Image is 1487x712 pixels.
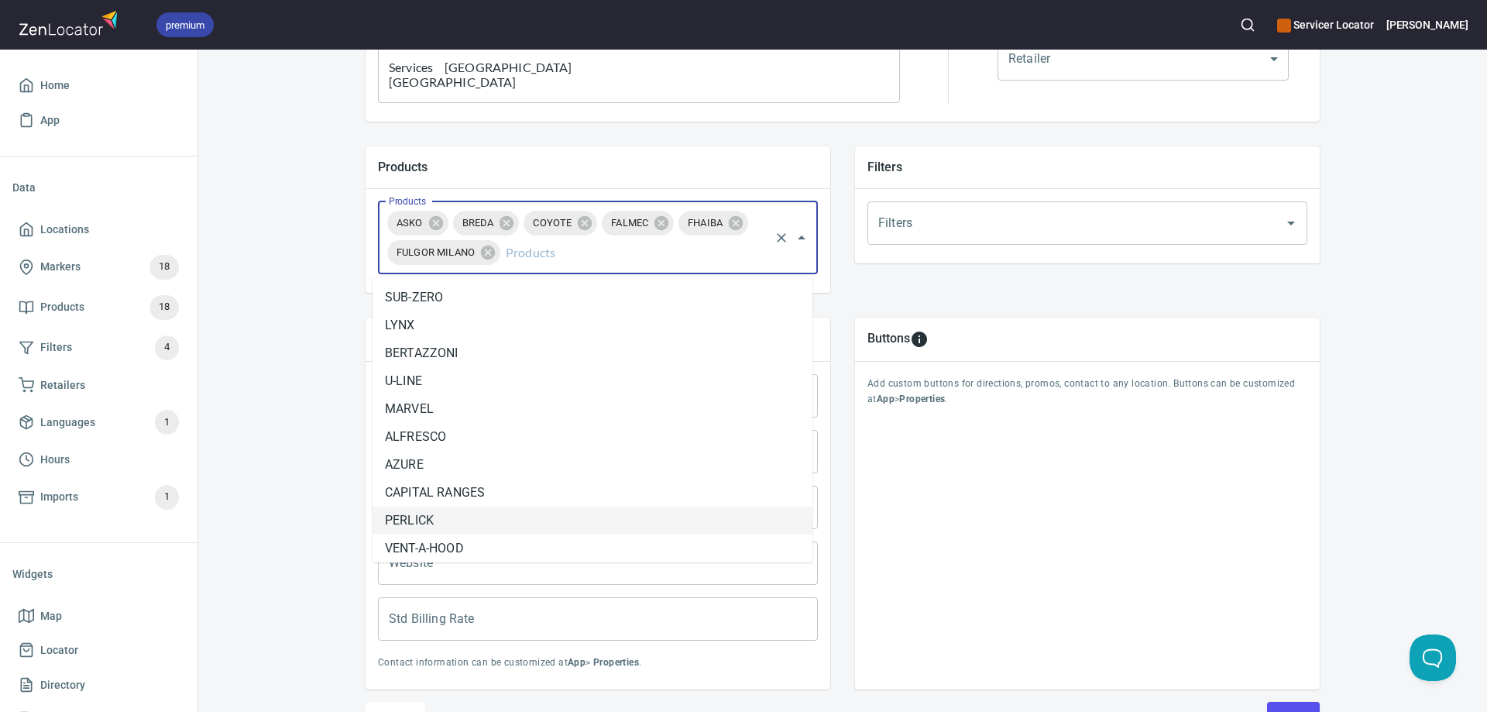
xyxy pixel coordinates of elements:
a: Locator [12,633,185,668]
div: FULGOR MILANO [387,240,500,265]
li: AZURE [373,451,812,479]
li: U-LINE [373,367,812,395]
span: FHAIBA [678,215,732,230]
div: FHAIBA [678,211,748,236]
input: Filters [874,208,1257,238]
button: [PERSON_NAME] [1386,8,1468,42]
a: Imports1 [12,477,185,518]
span: Imports [40,487,78,507]
a: Home [12,68,185,103]
h5: Filters [867,159,1307,175]
a: Languages1 [12,402,185,442]
span: ASKO [387,215,432,230]
span: Home [40,76,70,95]
b: Properties [593,657,639,668]
img: zenlocator [19,6,122,40]
span: Locator [40,641,78,660]
div: ​ [998,37,1289,81]
div: premium [156,12,214,37]
div: BREDA [453,211,520,236]
span: Locations [40,220,89,239]
span: App [40,111,60,130]
span: 4 [155,339,179,356]
span: FALMEC [602,215,658,230]
button: Close [791,227,812,249]
li: BERTAZZONI [373,339,812,367]
span: Products [40,298,84,317]
h5: Products [378,159,818,175]
span: 1 [155,414,179,432]
iframe: Help Scout Beacon - Open [1410,635,1456,681]
a: Filters4 [12,328,185,368]
div: Manage your apps [1277,8,1373,42]
p: Add custom buttons for directions, promos, contact to any location. Buttons can be customized at > . [867,377,1307,408]
span: Map [40,607,62,626]
b: App [877,394,895,404]
a: Locations [12,212,185,247]
span: COYOTE [524,215,581,230]
h5: Buttons [867,330,910,349]
li: MARVEL [373,395,812,423]
span: FULGOR MILANO [387,245,484,260]
span: BREDA [453,215,503,230]
button: Open [1280,212,1302,234]
span: 1 [155,488,179,506]
span: Retailers [40,376,85,395]
span: Directory [40,676,85,695]
li: VENT-A-HOOD [373,535,812,562]
h6: [PERSON_NAME] [1386,16,1468,33]
li: LYNX [373,311,812,339]
a: Directory [12,668,185,703]
span: Languages [40,413,95,432]
div: COYOTE [524,211,597,236]
a: App [12,103,185,138]
b: App [568,657,586,668]
li: PERLICK [373,507,812,535]
div: FALMEC [602,211,674,236]
a: Map [12,599,185,634]
li: Data [12,169,185,206]
a: Retailers [12,368,185,403]
button: color-CE600E [1277,19,1291,33]
a: Markers18 [12,247,185,287]
input: Products [503,238,768,267]
textarea: [DATE] - Added from application // JDR Services [GEOGRAPHIC_DATA] [GEOGRAPHIC_DATA] [GEOGRAPHIC_D... [389,30,889,89]
span: Filters [40,338,72,357]
button: Clear [771,227,792,249]
h6: Servicer Locator [1277,16,1373,33]
div: ASKO [387,211,448,236]
li: ALFRESCO [373,423,812,451]
li: SUB-ZERO [373,284,812,311]
span: Hours [40,450,70,470]
svg: To add custom buttons for locations, please go to Apps > Properties > Buttons. [910,330,929,349]
p: Contact information can be customized at > . [378,655,818,671]
b: Properties [899,394,945,404]
span: premium [156,17,214,33]
a: Hours [12,442,185,477]
li: CAPITAL RANGES [373,479,812,507]
li: Widgets [12,555,185,593]
span: 18 [149,258,179,276]
span: 18 [149,298,179,316]
button: Search [1231,8,1265,42]
a: Products18 [12,287,185,328]
span: Markers [40,257,81,277]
